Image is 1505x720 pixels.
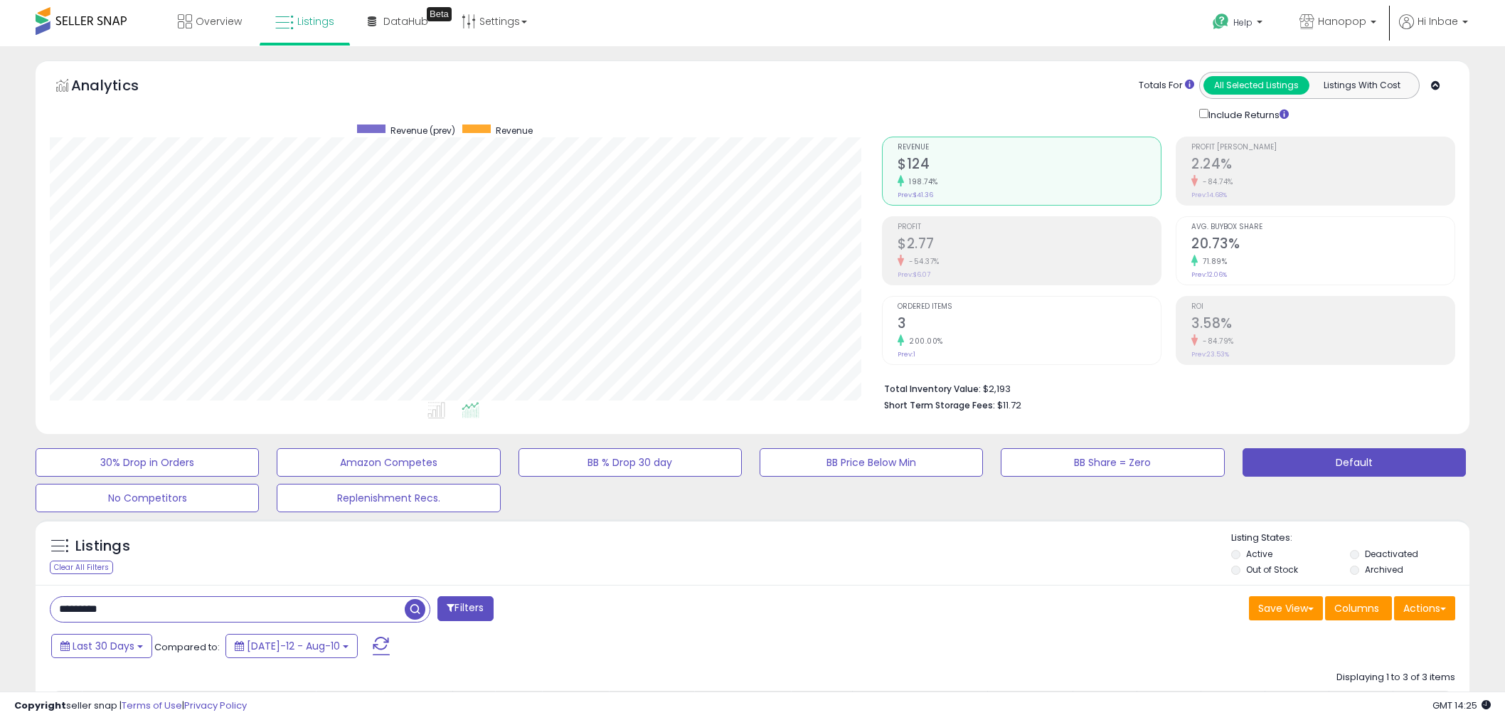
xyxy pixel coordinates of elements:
[898,270,930,279] small: Prev: $6.07
[1365,563,1403,576] label: Archived
[1198,256,1227,267] small: 71.89%
[247,639,340,653] span: [DATE]-12 - Aug-10
[1365,548,1418,560] label: Deactivated
[36,448,259,477] button: 30% Drop in Orders
[760,448,983,477] button: BB Price Below Min
[496,125,533,137] span: Revenue
[1191,350,1229,359] small: Prev: 23.53%
[277,448,500,477] button: Amazon Competes
[1246,563,1298,576] label: Out of Stock
[1001,448,1224,477] button: BB Share = Zero
[390,125,455,137] span: Revenue (prev)
[898,315,1161,334] h2: 3
[904,336,943,346] small: 200.00%
[884,383,981,395] b: Total Inventory Value:
[184,699,247,712] a: Privacy Policy
[1246,548,1272,560] label: Active
[75,536,130,556] h5: Listings
[277,484,500,512] button: Replenishment Recs.
[1418,14,1458,28] span: Hi Inbae
[1249,596,1323,620] button: Save View
[1201,2,1277,46] a: Help
[71,75,166,99] h5: Analytics
[14,699,66,712] strong: Copyright
[1394,596,1455,620] button: Actions
[1198,176,1233,187] small: -84.74%
[1334,601,1379,615] span: Columns
[1191,223,1455,231] span: Avg. Buybox Share
[1191,303,1455,311] span: ROI
[1191,144,1455,152] span: Profit [PERSON_NAME]
[1233,16,1253,28] span: Help
[1399,14,1468,46] a: Hi Inbae
[1325,596,1392,620] button: Columns
[1198,336,1234,346] small: -84.79%
[1309,76,1415,95] button: Listings With Cost
[898,223,1161,231] span: Profit
[427,7,452,21] div: Tooltip anchor
[50,561,113,574] div: Clear All Filters
[122,699,182,712] a: Terms of Use
[154,640,220,654] span: Compared to:
[898,303,1161,311] span: Ordered Items
[884,379,1445,396] li: $2,193
[1243,448,1466,477] button: Default
[1231,531,1469,545] p: Listing States:
[1336,671,1455,684] div: Displaying 1 to 3 of 3 items
[1191,270,1227,279] small: Prev: 12.06%
[1432,699,1491,712] span: 2025-09-10 14:25 GMT
[904,256,940,267] small: -54.37%
[1139,79,1194,92] div: Totals For
[997,398,1021,412] span: $11.72
[1212,13,1230,31] i: Get Help
[51,634,152,658] button: Last 30 Days
[1203,76,1309,95] button: All Selected Listings
[898,144,1161,152] span: Revenue
[1191,156,1455,175] h2: 2.24%
[196,14,242,28] span: Overview
[297,14,334,28] span: Listings
[1188,106,1306,122] div: Include Returns
[1191,191,1227,199] small: Prev: 14.68%
[898,350,915,359] small: Prev: 1
[383,14,428,28] span: DataHub
[1191,315,1455,334] h2: 3.58%
[437,596,493,621] button: Filters
[904,176,938,187] small: 198.74%
[884,399,995,411] b: Short Term Storage Fees:
[898,235,1161,255] h2: $2.77
[1318,14,1366,28] span: Hanopop
[1191,235,1455,255] h2: 20.73%
[898,156,1161,175] h2: $124
[73,639,134,653] span: Last 30 Days
[225,634,358,658] button: [DATE]-12 - Aug-10
[14,699,247,713] div: seller snap | |
[898,191,933,199] small: Prev: $41.36
[518,448,742,477] button: BB % Drop 30 day
[36,484,259,512] button: No Competitors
